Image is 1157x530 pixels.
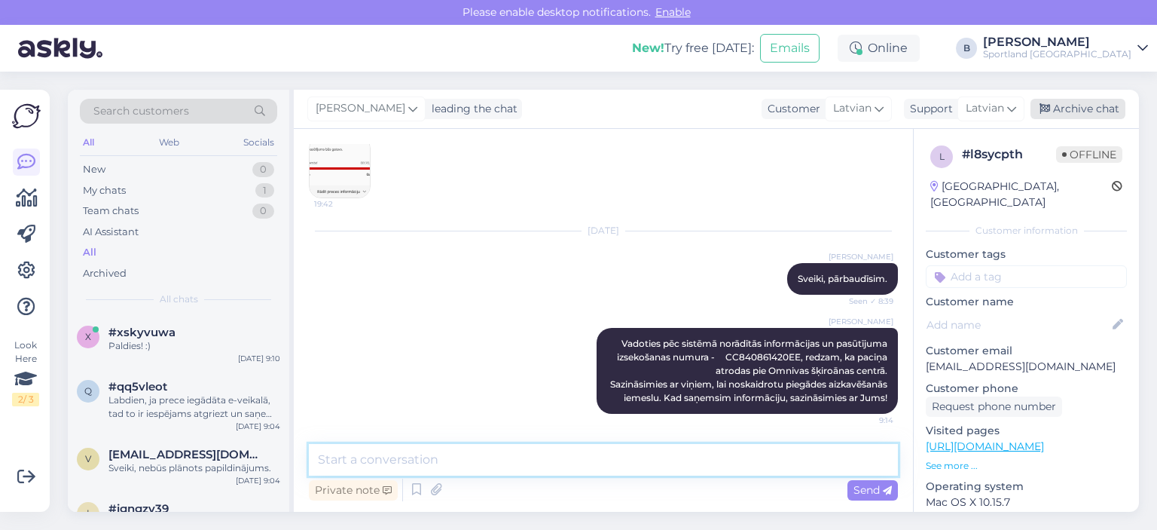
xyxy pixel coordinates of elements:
p: See more ... [926,459,1127,473]
div: All [83,245,96,260]
div: Private note [309,480,398,501]
div: Support [904,101,953,117]
span: [PERSON_NAME] [316,100,405,117]
p: Customer name [926,294,1127,310]
span: Send [853,483,892,497]
div: Team chats [83,204,139,219]
div: Socials [240,133,277,152]
div: Customer [762,101,820,117]
div: [DATE] 9:04 [236,421,280,432]
a: [PERSON_NAME]Sportland [GEOGRAPHIC_DATA] [983,36,1148,60]
div: Online [838,35,920,62]
p: Mac OS X 10.15.7 [926,495,1127,510]
span: [PERSON_NAME] [829,316,893,327]
span: 9:14 [837,415,893,426]
button: Emails [760,34,820,63]
span: All chats [160,293,198,306]
p: Visited pages [926,423,1127,439]
div: All [80,133,97,152]
p: Customer tags [926,247,1127,262]
div: 0 [252,204,274,219]
div: [DATE] 9:04 [236,475,280,486]
b: New! [632,41,664,55]
div: [PERSON_NAME] [983,36,1131,48]
span: #qq5vleot [108,380,167,394]
span: viktorskirica@gmail.com [108,448,265,461]
span: #xskyvuwa [108,326,176,339]
div: leading the chat [426,101,517,117]
div: 2 / 3 [12,393,39,406]
p: [EMAIL_ADDRESS][DOMAIN_NAME] [926,359,1127,375]
img: Attachment [310,137,370,198]
span: i [87,507,90,519]
div: Labdien, ja prece iegādāta e-veikalā, tad to ir iespējams atgriezt un saņemt naudas atmaksu uz ba... [108,394,280,421]
div: # l8sycpth [962,146,1056,164]
div: [GEOGRAPHIC_DATA], [GEOGRAPHIC_DATA] [930,179,1112,210]
div: Web [156,133,182,152]
input: Add a tag [926,265,1127,288]
div: Look Here [12,339,39,406]
span: Vadoties pēc sistēmā norādītās informācijas un pasūtījuma izsekošanas numura - CC840861420EE, red... [610,338,890,403]
div: Archive chat [1030,99,1125,119]
div: Customer information [926,224,1127,237]
img: Askly Logo [12,102,41,130]
span: Offline [1056,146,1122,163]
div: 1 [255,183,274,198]
div: [DATE] 9:10 [238,353,280,364]
span: [PERSON_NAME] [829,251,893,262]
div: B [956,38,977,59]
span: Search customers [93,103,189,119]
p: Customer email [926,343,1127,359]
div: Archived [83,266,127,281]
div: My chats [83,183,126,198]
div: Sveiki, nebūs plānots papildinājums. [108,461,280,475]
div: [DATE] [309,224,898,237]
span: Seen ✓ 8:39 [837,296,893,307]
div: Paldies! :) [108,339,280,353]
div: Try free [DATE]: [632,39,754,57]
div: Request phone number [926,397,1062,417]
p: Operating system [926,479,1127,495]
span: 19:42 [314,198,371,210]
span: v [85,453,91,464]
input: Add name [927,317,1110,333]
a: [URL][DOMAIN_NAME] [926,440,1044,453]
span: #igngzv39 [108,502,169,516]
div: AI Assistant [83,225,139,240]
span: l [939,151,945,162]
span: q [84,385,92,397]
div: 0 [252,162,274,177]
span: Enable [651,5,695,19]
div: Sportland [GEOGRAPHIC_DATA] [983,48,1131,60]
span: Latvian [966,100,1004,117]
p: Customer phone [926,381,1127,397]
span: x [85,331,91,342]
span: Latvian [833,100,872,117]
span: Sveiki, pārbaudīsim. [798,273,887,284]
div: New [83,162,105,177]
